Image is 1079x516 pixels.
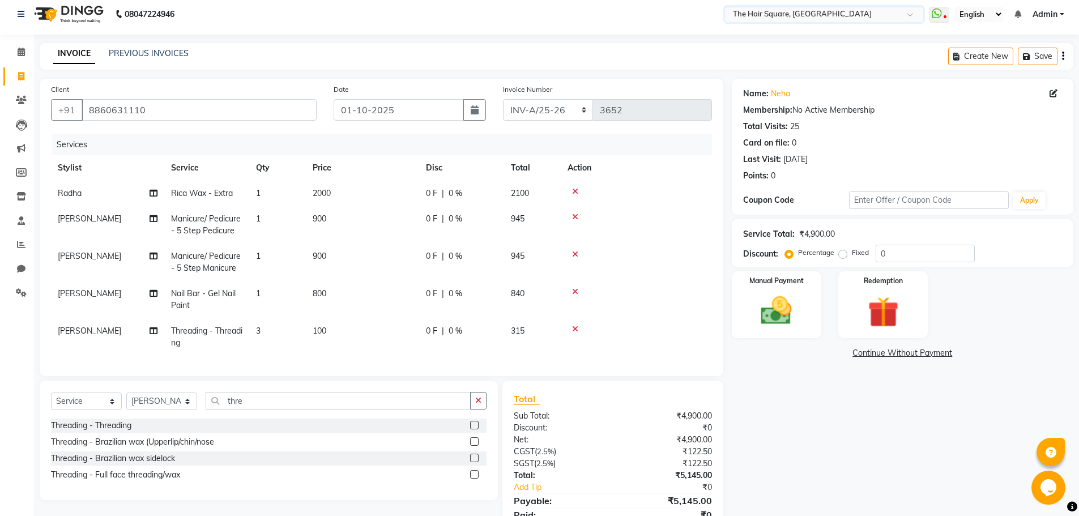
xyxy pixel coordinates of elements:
div: Total: [505,470,613,481]
span: 2.5% [536,459,553,468]
label: Client [51,84,69,95]
span: 0 F [426,325,437,337]
span: 0 % [449,213,462,225]
span: Rica Wax - Extra [171,188,233,198]
a: Continue Without Payment [734,347,1071,359]
span: SGST [514,458,534,468]
div: ₹5,145.00 [613,470,720,481]
div: Sub Total: [505,410,613,422]
th: Qty [249,155,306,181]
input: Search by Name/Mobile/Email/Code [82,99,317,121]
span: | [442,288,444,300]
span: | [442,187,444,199]
span: 315 [511,326,524,336]
span: 840 [511,288,524,298]
span: 3 [256,326,261,336]
span: 0 F [426,288,437,300]
div: ₹4,900.00 [799,228,835,240]
span: 0 F [426,250,437,262]
span: 900 [313,214,326,224]
label: Fixed [852,248,869,258]
div: Card on file: [743,137,790,149]
span: 1 [256,251,261,261]
div: 25 [790,121,799,133]
th: Disc [419,155,504,181]
label: Percentage [798,248,834,258]
img: _gift.svg [858,293,909,331]
button: Create New [948,48,1013,65]
button: Apply [1013,192,1046,209]
span: 900 [313,251,326,261]
span: [PERSON_NAME] [58,214,121,224]
div: Net: [505,434,613,446]
div: ( ) [505,458,613,470]
label: Date [334,84,349,95]
div: ₹0 [613,422,720,434]
span: 100 [313,326,326,336]
span: Nail Bar - Gel Nail Paint [171,288,236,310]
th: Stylist [51,155,164,181]
span: 945 [511,251,524,261]
div: Coupon Code [743,194,850,206]
span: 0 % [449,325,462,337]
span: [PERSON_NAME] [58,251,121,261]
div: ₹5,145.00 [613,494,720,508]
span: | [442,213,444,225]
label: Redemption [864,276,903,286]
span: 2.5% [537,447,554,456]
div: Last Visit: [743,153,781,165]
div: Points: [743,170,769,182]
span: 0 % [449,288,462,300]
span: 0 F [426,187,437,199]
div: Discount: [743,248,778,260]
span: 0 % [449,250,462,262]
span: 1 [256,214,261,224]
div: Threading - Threading [51,420,131,432]
div: Name: [743,88,769,100]
span: [PERSON_NAME] [58,288,121,298]
div: Services [52,134,720,155]
span: Manicure/ Pedicure - 5 Step Manicure [171,251,241,273]
span: 1 [256,288,261,298]
th: Total [504,155,561,181]
iframe: chat widget [1031,471,1068,505]
span: Radha [58,188,82,198]
span: Admin [1033,8,1057,20]
div: Discount: [505,422,613,434]
span: | [442,250,444,262]
span: CGST [514,446,535,457]
span: 2000 [313,188,331,198]
input: Search or Scan [206,392,471,410]
div: No Active Membership [743,104,1062,116]
div: Payable: [505,494,613,508]
div: Threading - Full face threading/wax [51,469,180,481]
div: 0 [771,170,775,182]
th: Action [561,155,712,181]
img: _cash.svg [751,293,801,329]
div: Membership: [743,104,792,116]
th: Service [164,155,249,181]
input: Enter Offer / Coupon Code [849,191,1009,209]
a: Add Tip [505,481,630,493]
div: Threading - Brazilian wax (Upperlip/chin/nose [51,436,214,448]
a: PREVIOUS INVOICES [109,48,189,58]
span: Threading - Threading [171,326,242,348]
div: ₹4,900.00 [613,434,720,446]
span: Manicure/ Pedicure - 5 Step Pedicure [171,214,241,236]
span: [PERSON_NAME] [58,326,121,336]
div: 0 [792,137,796,149]
span: 2100 [511,188,529,198]
div: Threading - Brazilian wax sidelock [51,453,175,464]
span: 0 F [426,213,437,225]
button: +91 [51,99,83,121]
a: INVOICE [53,44,95,64]
span: 1 [256,188,261,198]
span: 0 % [449,187,462,199]
span: | [442,325,444,337]
div: [DATE] [783,153,808,165]
div: ₹122.50 [613,446,720,458]
span: 945 [511,214,524,224]
div: Total Visits: [743,121,788,133]
a: Neha [771,88,790,100]
label: Manual Payment [749,276,804,286]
